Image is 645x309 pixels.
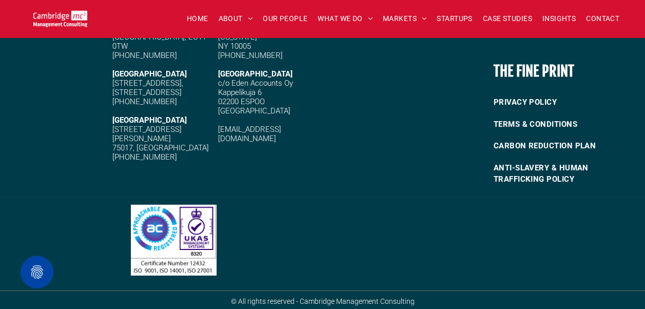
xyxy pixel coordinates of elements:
[581,11,624,27] a: CONTACT
[112,79,183,88] span: [STREET_ADDRESS],
[218,42,251,51] span: NY 10005
[112,115,187,125] strong: [GEOGRAPHIC_DATA]
[182,11,213,27] a: HOME
[112,88,182,97] span: [STREET_ADDRESS]
[112,97,177,106] span: [PHONE_NUMBER]
[131,206,217,217] a: Charles Orsel Des Sagets | Managing Partner - EMEA
[494,62,574,80] b: THE FINE PRINT
[218,51,283,60] span: [PHONE_NUMBER]
[112,125,182,143] span: [STREET_ADDRESS][PERSON_NAME]
[213,11,258,27] a: ABOUT
[494,135,633,157] a: CARBON REDUCTION PLAN
[131,205,217,276] img: Logos for Approachable Registered and UKAS Management Systems. The UKAS logo includes a tick, a c...
[112,69,187,79] strong: [GEOGRAPHIC_DATA]
[231,297,415,305] span: © All rights reserved - Cambridge Management Consulting
[33,12,87,23] a: Your Business Transformed | Cambridge Management Consulting
[432,11,477,27] a: STARTUPS
[112,143,209,152] span: 75017, [GEOGRAPHIC_DATA]
[478,11,537,27] a: CASE STUDIES
[494,91,633,113] a: PRIVACY POLICY
[312,11,378,27] a: WHAT WE DO
[33,10,87,27] img: Go to Homepage
[112,51,177,60] span: [PHONE_NUMBER]
[537,11,581,27] a: INSIGHTS
[218,79,293,115] span: c/o Eden Accounts Oy Kappelikuja 6 02200 ESPOO [GEOGRAPHIC_DATA]
[112,152,177,162] span: [PHONE_NUMBER]
[218,69,292,79] span: [GEOGRAPHIC_DATA]
[494,113,633,136] a: TERMS & CONDITIONS
[494,157,633,190] a: ANTI-SLAVERY & HUMAN TRAFFICKING POLICY
[258,11,312,27] a: OUR PEOPLE
[218,125,281,143] a: [EMAIL_ADDRESS][DOMAIN_NAME]
[378,11,432,27] a: MARKETS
